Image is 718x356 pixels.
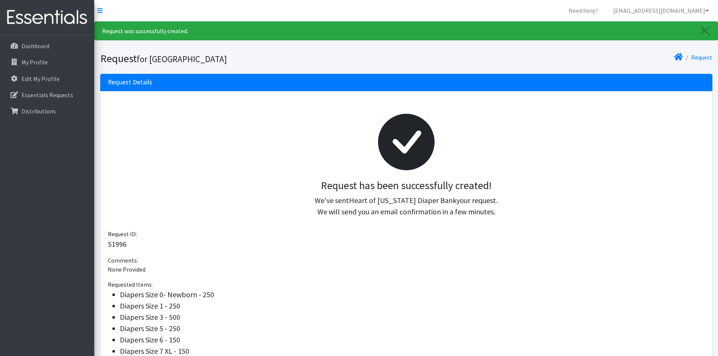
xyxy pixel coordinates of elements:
[100,52,404,65] h1: Request
[120,300,705,312] li: Diapers Size 1 - 250
[3,5,91,30] img: HumanEssentials
[3,38,91,53] a: Dashboard
[137,53,227,64] small: for [GEOGRAPHIC_DATA]
[3,71,91,86] a: Edit My Profile
[694,22,718,40] a: Close
[3,87,91,102] a: Essentials Requests
[3,55,91,70] a: My Profile
[120,334,705,345] li: Diapers Size 6 - 150
[108,78,152,86] h3: Request Details
[349,196,456,205] span: Heart of [US_STATE] Diaper Bank
[21,107,56,115] p: Distributions
[21,91,73,99] p: Essentials Requests
[108,281,153,288] span: Requested Items:
[114,179,699,192] h3: Request has been successfully created!
[691,53,712,61] a: Request
[120,289,705,300] li: Diapers Size 0- Newborn - 250
[108,238,705,250] p: 51996
[21,75,60,83] p: Edit My Profile
[563,3,604,18] a: Need Help?
[21,42,49,50] p: Dashboard
[607,3,715,18] a: [EMAIL_ADDRESS][DOMAIN_NAME]
[114,195,699,217] p: We've sent your request. We will send you an email confirmation in a few minutes.
[120,312,705,323] li: Diapers Size 3 - 500
[108,230,137,238] span: Request ID:
[94,21,718,40] div: Request was successfully created.
[120,323,705,334] li: Diapers Size 5 - 250
[3,104,91,119] a: Distributions
[108,257,138,264] span: Comments:
[21,58,48,66] p: My Profile
[108,266,145,273] span: None Provided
